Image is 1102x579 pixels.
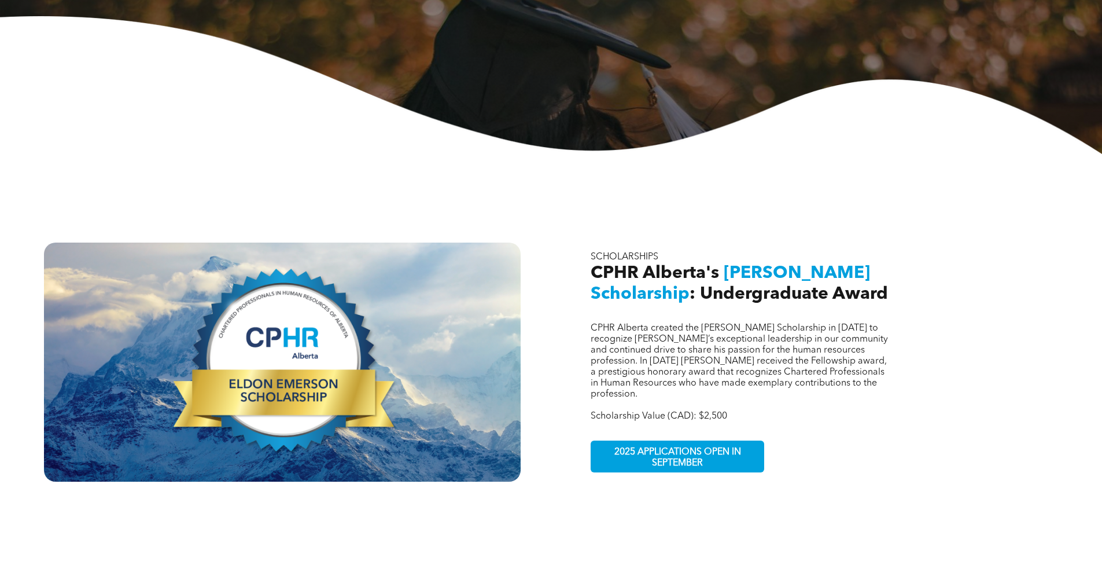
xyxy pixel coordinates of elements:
span: : Undergraduate Award [690,285,888,303]
span: SCHOLARSHIPS [591,252,658,262]
a: 2025 APPLICATIONS OPEN IN SEPTEMBER [591,441,764,472]
span: CPHR Alberta's [591,265,719,282]
span: Scholarship Value (CAD): $2,500 [591,412,727,421]
span: CPHR Alberta created the [PERSON_NAME] Scholarship in [DATE] to recognize [PERSON_NAME]’s excepti... [591,324,888,399]
span: 2025 APPLICATIONS OPEN IN SEPTEMBER [593,441,762,475]
span: [PERSON_NAME] Scholarship [591,265,870,303]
